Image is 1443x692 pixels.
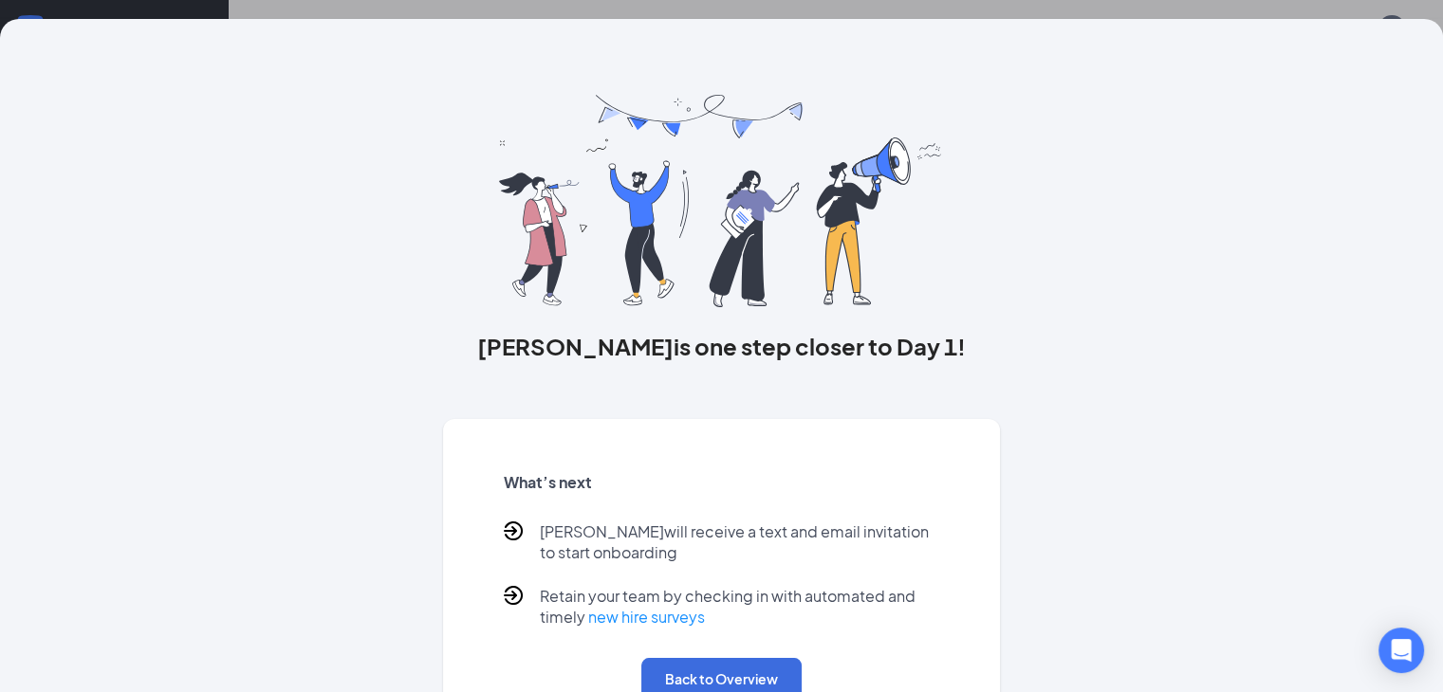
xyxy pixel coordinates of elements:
[504,472,939,493] h5: What’s next
[443,330,1000,362] h3: [PERSON_NAME] is one step closer to Day 1!
[540,586,939,628] p: Retain your team by checking in with automated and timely
[499,95,944,307] img: you are all set
[1378,628,1424,673] div: Open Intercom Messenger
[588,607,705,627] a: new hire surveys
[540,521,939,563] p: [PERSON_NAME] will receive a text and email invitation to start onboarding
